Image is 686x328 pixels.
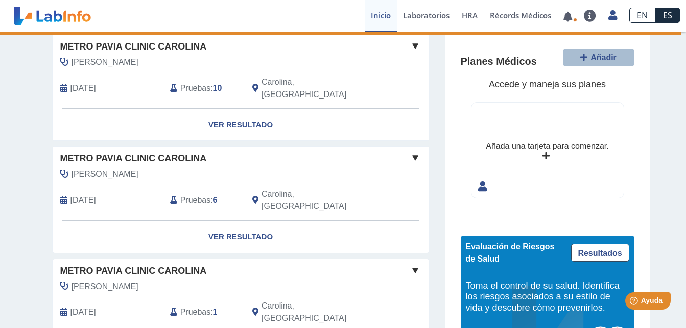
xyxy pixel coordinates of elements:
[262,300,374,324] span: Carolina, PR
[213,196,218,204] b: 6
[60,40,207,54] span: Metro Pavia Clinic Carolina
[466,280,629,314] h5: Toma el control de su salud. Identifica los riesgos asociados a su estilo de vida y descubre cómo...
[53,221,429,253] a: Ver Resultado
[53,109,429,141] a: Ver Resultado
[563,49,634,66] button: Añadir
[70,306,96,318] span: 1899-12-30
[213,84,222,92] b: 10
[571,244,629,262] a: Resultados
[213,308,218,316] b: 1
[72,280,138,293] span: Almonte, Cesar
[162,300,245,324] div: :
[180,194,210,206] span: Pruebas
[489,79,606,89] span: Accede y maneja sus planes
[72,168,138,180] span: Almonte, Cesar
[461,56,537,68] h4: Planes Médicos
[486,140,608,152] div: Añada una tarjeta para comenzar.
[60,152,207,166] span: Metro Pavia Clinic Carolina
[462,10,478,20] span: HRA
[70,194,96,206] span: 2022-05-06
[72,56,138,68] span: Fernandez Cruz, Carlos
[180,82,210,95] span: Pruebas
[262,188,374,213] span: Carolina, PR
[60,264,207,278] span: Metro Pavia Clinic Carolina
[262,76,374,101] span: Carolina, PR
[595,288,675,317] iframe: Help widget launcher
[629,8,655,23] a: EN
[180,306,210,318] span: Pruebas
[162,76,245,101] div: :
[70,82,96,95] span: 2022-06-13
[466,242,555,263] span: Evaluación de Riesgos de Salud
[655,8,680,23] a: ES
[162,188,245,213] div: :
[590,53,617,62] span: Añadir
